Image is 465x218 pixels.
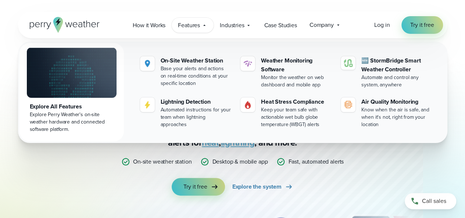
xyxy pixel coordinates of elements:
[310,21,334,29] span: Company
[126,18,172,33] a: How it Works
[338,53,435,92] a: 🆕 StormBridge Smart Weather Controller Automate and control any system, anywhere
[405,193,456,209] a: Call sales
[172,178,225,196] a: Try it free
[264,21,297,30] span: Case Studies
[232,178,293,196] a: Explore the system
[137,53,235,90] a: perry weather location On-Site Weather Station Base your alerts and actions on real-time conditio...
[161,56,232,65] div: On-Site Weather Station
[261,106,332,128] div: Keep your team safe with actionable wet bulb globe temperature (WBGT) alerts
[374,21,390,29] a: Log in
[344,100,353,109] img: aqi-icon.svg
[137,94,235,131] a: Lightning Detection Automated instructions for your team when lightning approaches
[86,113,380,149] p: Stop relying on weather apps you can’t trust — Perry Weather delivers certainty with , accurate f...
[261,74,332,89] div: Monitor the weather on web dashboard and mobile app
[361,97,432,106] div: Air Quality Monitoring
[19,43,124,142] a: Explore All Features Explore Perry Weather's on-site weather hardware and connected software plat...
[361,56,432,74] div: 🆕 StormBridge Smart Weather Controller
[161,65,232,87] div: Base your alerts and actions on real-time conditions at your specific location
[133,157,192,166] p: On-site weather station
[344,59,353,67] img: stormbridge-icon-V6.svg
[258,18,303,33] a: Case Studies
[30,111,114,133] div: Explore Perry Weather's on-site weather hardware and connected software platform.
[220,21,244,30] span: Industries
[361,106,432,128] div: Know when the air is safe, and when it's not, right from your location
[143,59,152,68] img: perry weather location
[161,106,232,128] div: Automated instructions for your team when lightning approaches
[422,197,446,206] span: Call sales
[30,102,114,111] div: Explore All Features
[261,56,332,74] div: Weather Monitoring Software
[161,97,232,106] div: Lightning Detection
[178,21,200,30] span: Features
[410,21,434,29] span: Try it free
[401,16,443,34] a: Try it free
[361,74,432,89] div: Automate and control any system, anywhere
[212,157,268,166] p: Desktop & mobile app
[338,94,435,131] a: Air Quality Monitoring Know when the air is safe, and when it's not, right from your location
[237,53,335,92] a: Weather Monitoring Software Monitor the weather on web dashboard and mobile app
[143,100,152,109] img: lightning-icon.svg
[243,100,252,109] img: perry weather heat
[261,97,332,106] div: Heat Stress Compliance
[237,94,335,131] a: perry weather heat Heat Stress Compliance Keep your team safe with actionable wet bulb globe temp...
[243,59,252,68] img: software-icon.svg
[232,182,282,191] span: Explore the system
[183,182,207,191] span: Try it free
[133,21,165,30] span: How it Works
[288,157,344,166] p: Fast, automated alerts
